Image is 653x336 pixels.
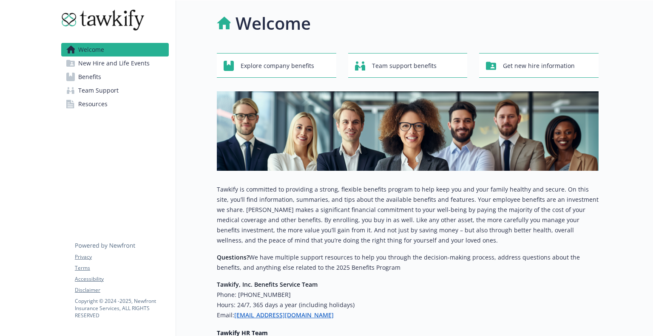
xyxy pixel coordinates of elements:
img: overview page banner [217,91,599,171]
a: Team Support [61,84,169,97]
span: Get new hire information [503,58,575,74]
h6: Phone: [PHONE_NUMBER] [217,290,599,300]
p: Tawkify is committed to providing a strong, flexible benefits program to help keep you and your f... [217,184,599,246]
button: Team support benefits [348,53,468,78]
a: Disclaimer [75,286,168,294]
a: Privacy [75,253,168,261]
span: New Hire and Life Events [78,56,150,70]
span: Team Support [78,84,119,97]
a: Resources [61,97,169,111]
span: Team support benefits [372,58,437,74]
h6: Email: [217,310,599,320]
button: Get new hire information [479,53,599,78]
span: Resources [78,97,108,111]
p: Copyright © 2024 - 2025 , Newfront Insurance Services, ALL RIGHTS RESERVED [75,297,168,319]
h6: Hours: 24/7, 365 days a year (including holidays)​ [217,300,599,310]
strong: Questions? [217,253,249,261]
a: [EMAIL_ADDRESS][DOMAIN_NAME] [234,311,334,319]
h1: Welcome [236,11,311,36]
a: New Hire and Life Events [61,56,169,70]
a: Accessibility [75,275,168,283]
a: Welcome [61,43,169,56]
strong: Tawkify, Inc. Benefits Service Team [217,280,318,288]
span: Explore company benefits [241,58,314,74]
p: We have multiple support resources to help you through the decision-making process, address quest... [217,252,599,273]
a: Benefits [61,70,169,84]
span: Benefits [78,70,101,84]
button: Explore company benefits [217,53,336,78]
span: Welcome [78,43,104,56]
a: Terms [75,264,168,272]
